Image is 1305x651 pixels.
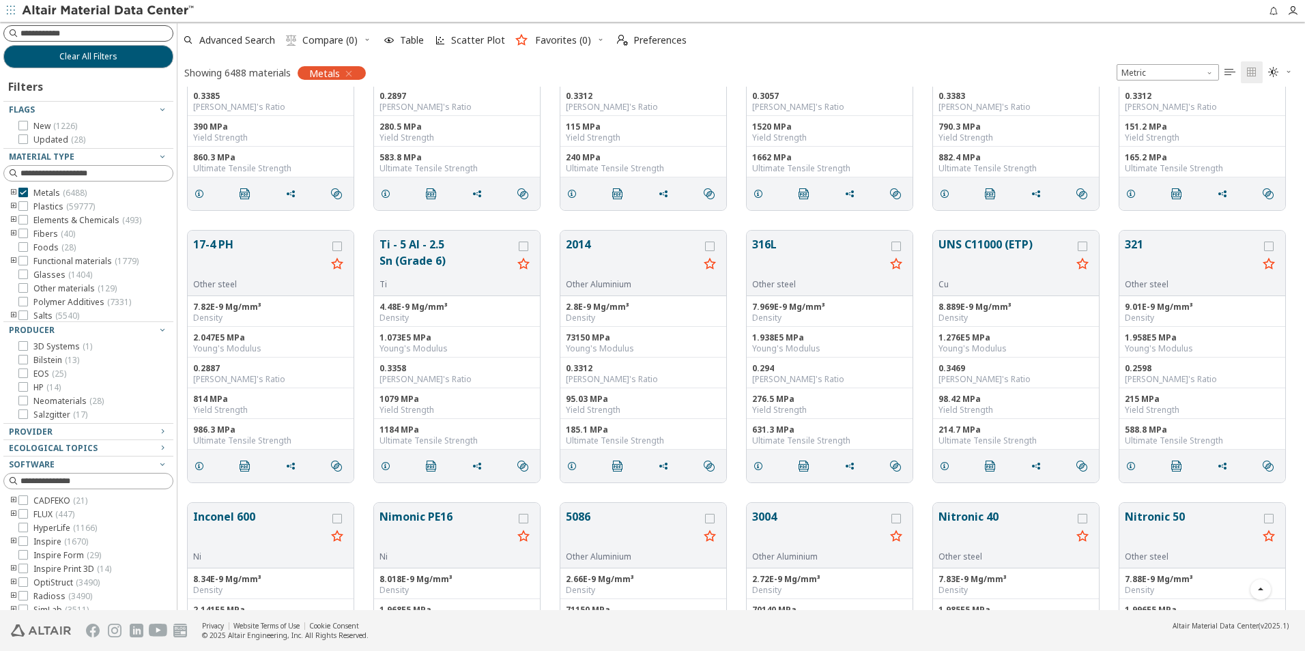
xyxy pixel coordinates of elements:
div: Showing 6488 materials [184,66,291,79]
span: ( 1166 ) [73,522,97,534]
button: Similar search [884,452,913,480]
div: 115 MPa [566,121,721,132]
button: Favorite [885,526,907,548]
button: PDF Download [979,452,1007,480]
span: ( 1226 ) [53,120,77,132]
div: 1079 MPa [379,394,534,405]
div: 0.3383 [938,91,1093,102]
i:  [1171,188,1182,199]
button: PDF Download [606,180,635,207]
div: Young's Modulus [1125,343,1280,354]
span: Fibers [33,229,75,240]
span: ( 21 ) [73,495,87,506]
span: Polymer Additives [33,297,131,308]
div: 276.5 MPa [752,394,907,405]
div: Young's Modulus [938,343,1093,354]
div: 2.047E5 MPa [193,332,348,343]
div: 9.01E-9 Mg/mm³ [1125,302,1280,313]
div: [PERSON_NAME]'s Ratio [193,102,348,113]
div: Other Aluminium [752,551,885,562]
div: Ti [379,279,513,290]
div: Density [938,313,1093,323]
i: toogle group [9,256,18,267]
button: Theme [1263,61,1298,83]
button: Provider [3,424,173,440]
div: Other steel [193,279,326,290]
span: ( 25 ) [52,368,66,379]
button: PDF Download [606,452,635,480]
span: HyperLife [33,523,97,534]
i:  [517,461,528,472]
i: toogle group [9,591,18,602]
div: 8.889E-9 Mg/mm³ [938,302,1093,313]
button: Inconel 600 [193,508,326,551]
span: Metals [309,67,340,79]
span: Clear All Filters [59,51,117,62]
div: [PERSON_NAME]'s Ratio [752,374,907,385]
button: Details [747,452,775,480]
button: Favorite [699,254,721,276]
div: 1.276E5 MPa [938,332,1093,343]
button: Favorite [1258,254,1280,276]
button: PDF Download [792,452,821,480]
img: Altair Material Data Center [22,4,196,18]
i:  [799,188,809,199]
span: ( 129 ) [98,283,117,294]
div: Other steel [1125,279,1258,290]
span: ( 13 ) [65,354,79,366]
div: 2.8E-9 Mg/mm³ [566,302,721,313]
div: Ni [193,551,326,562]
button: Share [279,452,308,480]
div: Yield Strength [379,132,534,143]
div: [PERSON_NAME]'s Ratio [379,374,534,385]
i:  [286,35,297,46]
i: toogle group [9,188,18,199]
span: Salts [33,310,79,321]
div: Density [379,313,534,323]
span: Favorites (0) [535,35,591,45]
div: Yield Strength [938,132,1093,143]
div: 73150 MPa [566,332,721,343]
button: Favorite [513,254,534,276]
div: 0.3358 [379,363,534,374]
button: Details [188,452,216,480]
div: Ni [379,551,513,562]
button: PDF Download [420,180,448,207]
i:  [1224,67,1235,78]
span: ( 1 ) [83,341,92,352]
button: Share [652,180,680,207]
span: FLUX [33,509,74,520]
i: toogle group [9,564,18,575]
span: ( 28 ) [71,134,85,145]
div: 1520 MPa [752,121,907,132]
span: Compare (0) [302,35,358,45]
button: PDF Download [233,452,262,480]
button: Share [652,452,680,480]
button: Share [838,452,867,480]
button: 2014 [566,236,699,279]
i:  [612,461,623,472]
span: ( 40 ) [61,228,75,240]
button: Details [374,180,403,207]
div: Yield Strength [1125,405,1280,416]
div: Other Aluminium [566,551,699,562]
i:  [985,188,996,199]
div: Density [193,313,348,323]
div: Density [566,313,721,323]
img: Altair Engineering [11,624,71,637]
button: UNS C11000 (ETP) [938,236,1072,279]
span: ( 5540 ) [55,310,79,321]
i:  [517,188,528,199]
div: 0.294 [752,363,907,374]
span: Neomaterials [33,396,104,407]
i: toogle group [9,229,18,240]
div: 860.3 MPa [193,152,348,163]
div: 151.2 MPa [1125,121,1280,132]
button: Nitronic 40 [938,508,1072,551]
div: [PERSON_NAME]'s Ratio [379,102,534,113]
a: Cookie Consent [309,621,359,631]
span: Material Type [9,151,74,162]
div: 214.7 MPa [938,424,1093,435]
div: [PERSON_NAME]'s Ratio [938,374,1093,385]
div: Yield Strength [752,132,907,143]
